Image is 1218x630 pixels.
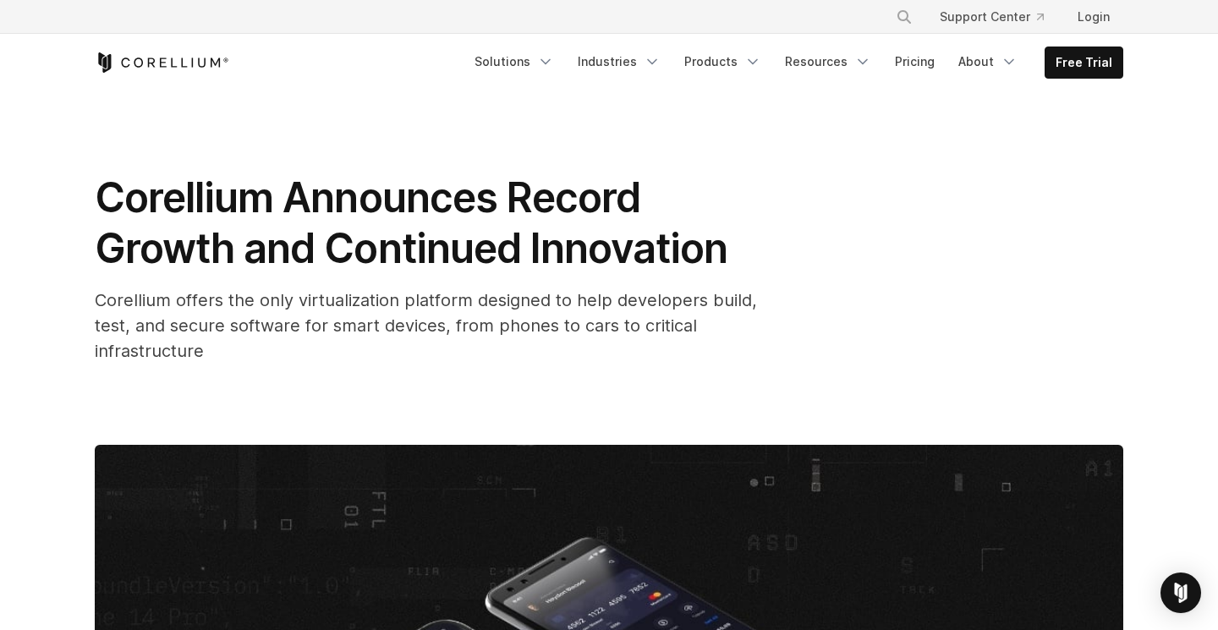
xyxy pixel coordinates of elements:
a: Pricing [885,47,945,77]
a: About [948,47,1028,77]
a: Solutions [464,47,564,77]
button: Search [889,2,919,32]
div: Navigation Menu [464,47,1123,79]
a: Products [674,47,771,77]
a: Free Trial [1045,47,1122,78]
a: Support Center [926,2,1057,32]
a: Resources [775,47,881,77]
span: Corellium Announces Record Growth and Continued Innovation [95,173,727,273]
div: Navigation Menu [875,2,1123,32]
a: Login [1064,2,1123,32]
a: Corellium Home [95,52,229,73]
span: Corellium offers the only virtualization platform designed to help developers build, test, and se... [95,290,757,361]
div: Open Intercom Messenger [1160,572,1201,613]
a: Industries [568,47,671,77]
